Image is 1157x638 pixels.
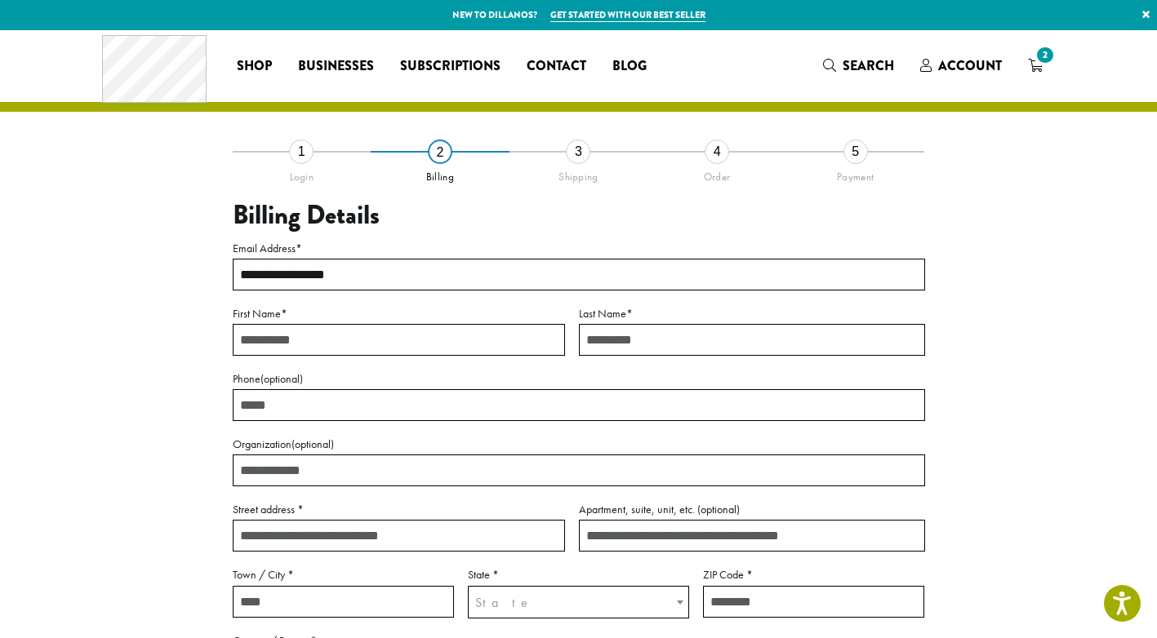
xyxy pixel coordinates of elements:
[527,56,586,77] span: Contact
[289,140,314,164] div: 1
[843,140,868,164] div: 5
[428,140,452,164] div: 2
[233,238,925,259] label: Email Address
[786,164,925,184] div: Payment
[233,200,925,231] h3: Billing Details
[647,164,786,184] div: Order
[371,164,510,184] div: Billing
[298,56,374,77] span: Businesses
[510,164,648,184] div: Shipping
[550,8,705,22] a: Get started with our best seller
[1034,44,1056,66] span: 2
[579,499,925,520] label: Apartment, suite, unit, etc.
[810,52,907,79] a: Search
[612,56,647,77] span: Blog
[703,565,924,585] label: ZIP Code
[400,56,501,77] span: Subscriptions
[938,56,1002,75] span: Account
[233,565,454,585] label: Town / City
[233,499,565,520] label: Street address
[697,502,740,516] span: (optional)
[260,371,303,386] span: (optional)
[468,586,689,618] span: State
[843,56,894,75] span: Search
[291,436,334,451] span: (optional)
[566,140,590,164] div: 3
[233,434,925,454] label: Organization
[705,140,729,164] div: 4
[224,53,285,79] a: Shop
[233,164,372,184] div: Login
[475,594,532,611] span: State
[233,303,565,324] label: First Name
[579,303,925,324] label: Last Name
[237,56,272,77] span: Shop
[468,565,689,585] label: State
